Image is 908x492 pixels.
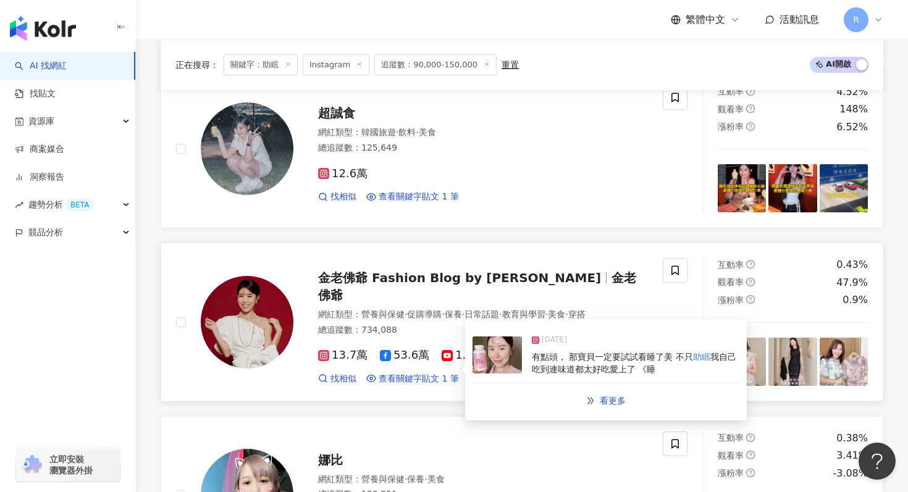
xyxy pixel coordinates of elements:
[853,13,859,27] span: R
[502,309,545,319] span: 教育與學習
[820,338,868,386] img: post-image
[542,334,567,346] span: [DATE]
[573,388,639,413] a: double-right看更多
[545,309,548,319] span: ·
[407,309,442,319] span: 促購導購
[318,106,355,120] span: 超誠食
[768,164,817,212] img: post-image
[318,142,648,154] div: 總追蹤數 ： 125,649
[379,191,459,203] span: 查看關鍵字貼文 1 筆
[465,309,499,319] span: 日常話題
[361,309,405,319] span: 營養與保健
[161,70,883,228] a: KOL Avatar超誠食網紅類型：韓國旅遊·飲料·美食總追蹤數：125,64912.6萬找相似查看關鍵字貼文 1 筆互動率question-circle4.52%觀看率question-cir...
[366,373,459,385] a: 查看關鍵字貼文 1 筆
[442,349,484,362] span: 1.8萬
[718,260,744,270] span: 互動率
[836,258,868,272] div: 0.43%
[318,270,601,285] span: 金老佛爺 Fashion Blog by [PERSON_NAME]
[718,295,744,305] span: 漲粉率
[318,309,648,321] div: 網紅類型 ：
[303,54,369,75] span: Instagram
[746,122,755,131] span: question-circle
[15,143,64,156] a: 商案媒合
[318,373,356,385] a: 找相似
[565,309,568,319] span: ·
[693,352,710,362] mark: 助眠
[473,336,522,373] img: post-image
[28,107,54,135] span: 資源庫
[445,309,462,319] span: 保養
[361,127,396,137] span: 韓國旅遊
[28,191,94,219] span: 趨勢分析
[318,349,368,362] span: 13.7萬
[746,260,755,269] span: question-circle
[839,102,868,116] div: 148%
[15,88,56,100] a: 找貼文
[833,467,868,480] div: -3.08%
[318,452,343,467] span: 娜比
[396,127,398,137] span: ·
[15,201,23,209] span: rise
[502,60,519,70] div: 重置
[424,474,427,484] span: ·
[859,443,896,480] iframe: Help Scout Beacon - Open
[532,352,693,362] span: 有點頭， 那寶貝一定要試試看睡了美 不只
[65,199,94,211] div: BETA
[318,191,356,203] a: 找相似
[746,104,755,113] span: question-circle
[201,102,293,195] img: KOL Avatar
[718,277,744,287] span: 觀看率
[318,167,368,180] span: 12.6萬
[780,14,819,25] span: 活動訊息
[746,278,755,286] span: question-circle
[427,474,445,484] span: 美食
[586,396,595,405] span: double-right
[318,473,648,486] div: 網紅類型 ：
[20,455,44,475] img: chrome extension
[568,309,586,319] span: 穿搭
[499,309,502,319] span: ·
[836,276,868,290] div: 47.9%
[318,270,636,302] span: 金老佛爺
[15,60,67,72] a: searchAI 找網紅
[407,474,424,484] span: 保養
[201,276,293,369] img: KOL Avatar
[718,122,744,131] span: 漲粉率
[746,451,755,459] span: question-circle
[10,16,76,41] img: logo
[843,293,868,307] div: 0.9%
[718,468,744,478] span: 漲粉率
[398,127,416,137] span: 飲料
[405,309,407,319] span: ·
[600,396,626,406] span: 看更多
[746,433,755,442] span: question-circle
[718,433,744,443] span: 互動率
[419,127,436,137] span: 美食
[746,469,755,477] span: question-circle
[224,54,298,75] span: 關鍵字：助眠
[161,243,883,401] a: KOL Avatar金老佛爺 Fashion Blog by [PERSON_NAME]金老佛爺網紅類型：營養與保健·促購導購·保養·日常話題·教育與學習·美食·穿搭總追蹤數：734,08813...
[318,324,648,336] div: 總追蹤數 ： 734,088
[416,127,418,137] span: ·
[820,164,868,212] img: post-image
[318,127,648,139] div: 網紅類型 ：
[374,54,497,75] span: 追蹤數：90,000-150,000
[548,309,565,319] span: 美食
[330,191,356,203] span: 找相似
[532,352,736,374] span: 我自己吃到連味道都太好吃愛上了 《睡
[16,448,120,482] a: chrome extension立即安裝 瀏覽器外掛
[718,451,744,461] span: 觀看率
[746,87,755,96] span: question-circle
[718,104,744,114] span: 觀看率
[686,13,725,27] span: 繁體中文
[462,309,465,319] span: ·
[746,295,755,304] span: question-circle
[836,449,868,462] div: 3.41%
[379,373,459,385] span: 查看關鍵字貼文 1 筆
[28,219,63,246] span: 競品分析
[330,373,356,385] span: 找相似
[836,85,868,99] div: 4.52%
[380,349,429,362] span: 53.6萬
[175,60,219,70] span: 正在搜尋 ：
[405,474,407,484] span: ·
